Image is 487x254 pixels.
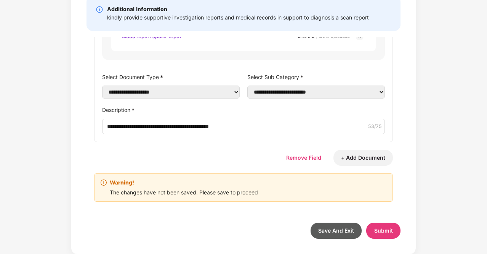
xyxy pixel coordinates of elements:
[102,104,385,115] label: Description
[107,13,369,22] div: kindly provide supportive investigation reports and medical records in support to diagnosis a sca...
[101,180,107,186] span: info-circle
[366,223,400,239] button: Submit
[374,227,393,234] span: Submit
[102,71,240,83] label: Select Document Type
[279,150,329,166] button: Remove Field
[110,189,258,196] span: The changes have not been saved. Please save to proceed
[247,71,385,83] label: Select Sub Category
[368,123,382,130] span: 53 /75
[110,178,134,187] b: Warning!
[96,6,103,13] img: svg+xml;base64,PHN2ZyBpZD0iSW5mby0yMHgyMCIgeG1sbnM9Imh0dHA6Ly93d3cudzMub3JnLzIwMDAvc3ZnIiB3aWR0aD...
[318,227,354,234] span: Save And Exit
[311,223,362,239] button: Save And Exit
[333,150,393,166] button: + Add Document
[107,6,167,12] b: Additional Information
